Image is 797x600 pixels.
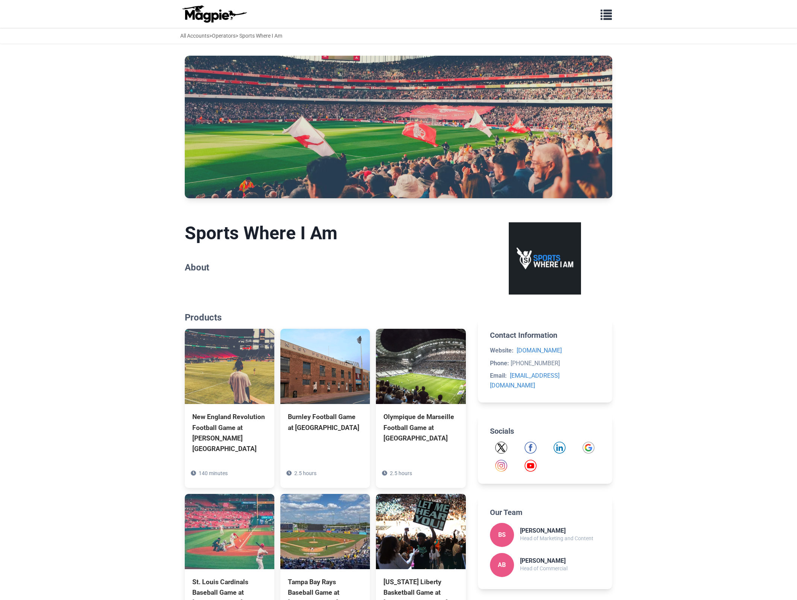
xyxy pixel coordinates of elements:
h3: [PERSON_NAME] [520,527,593,534]
img: Burnley Football Game at Turf Moor [280,329,370,404]
a: [DOMAIN_NAME] [517,347,562,354]
h2: Our Team [490,508,600,517]
a: Burnley Football Game at [GEOGRAPHIC_DATA] 2.5 hours [280,329,370,466]
img: YouTube icon [525,460,537,472]
div: BS [490,523,514,547]
a: [EMAIL_ADDRESS][DOMAIN_NAME] [490,372,560,389]
a: Google [583,442,595,454]
div: New England Revolution Football Game at [PERSON_NAME][GEOGRAPHIC_DATA] [192,412,267,454]
h3: [PERSON_NAME] [520,557,567,564]
a: YouTube [525,460,537,472]
li: [PHONE_NUMBER] [490,358,600,368]
a: Instagram [495,460,507,472]
a: LinkedIn [554,442,566,454]
h2: Contact Information [490,331,600,340]
img: Twitter icon [495,442,507,454]
a: New England Revolution Football Game at [PERSON_NAME][GEOGRAPHIC_DATA] 140 minutes [185,329,274,488]
a: Twitter [495,442,507,454]
a: Olympique de Marseille Football Game at [GEOGRAPHIC_DATA] 2.5 hours [376,329,465,477]
div: Burnley Football Game at [GEOGRAPHIC_DATA] [288,412,362,433]
a: All Accounts [180,33,209,39]
img: St. Louis Cardinals Baseball Game at Busch Stadium [185,494,274,569]
h2: About [185,262,466,273]
img: New England Revolution Football Game at Gillette Stadium [185,329,274,404]
h1: Sports Where I Am [185,222,466,244]
strong: Email: [490,372,507,379]
img: Instagram icon [495,460,507,472]
img: logo-ab69f6fb50320c5b225c76a69d11143b.png [180,5,248,23]
img: Sports Where I Am banner [185,56,612,198]
img: Tampa Bay Rays Baseball Game at George M. Steinbrenner Field [280,494,370,569]
a: Facebook [525,442,537,454]
h2: Socials [490,427,600,436]
p: Head of Marketing and Content [520,534,593,542]
img: Facebook icon [525,442,537,454]
p: Head of Commercial [520,564,567,573]
a: Operators [212,33,236,39]
img: New York Liberty Basketball Game at Barclays Center [376,494,465,569]
strong: Website: [490,347,514,354]
img: Olympique de Marseille Football Game at Stade Vélodrome [376,329,465,404]
span: 140 minutes [199,470,228,476]
div: > > Sports Where I Am [180,32,282,40]
div: Olympique de Marseille Football Game at [GEOGRAPHIC_DATA] [383,412,458,443]
span: 2.5 hours [294,470,316,476]
span: 2.5 hours [390,470,412,476]
strong: Phone: [490,360,509,367]
img: Google icon [583,442,595,454]
div: AB [490,553,514,577]
img: LinkedIn icon [554,442,566,454]
img: Sports Where I Am logo [509,222,581,295]
h2: Products [185,312,466,323]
